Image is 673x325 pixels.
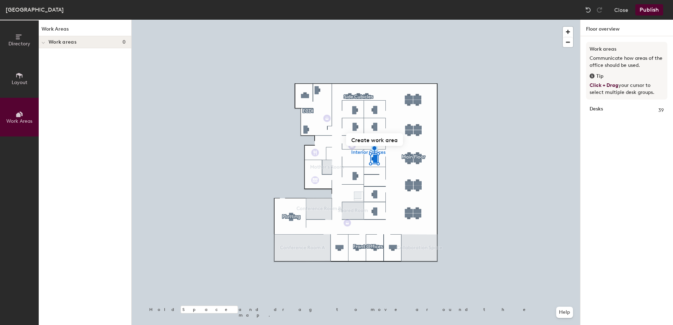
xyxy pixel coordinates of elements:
span: Directory [8,41,30,47]
img: Redo [596,6,603,13]
div: [GEOGRAPHIC_DATA] [6,5,64,14]
div: Tip [590,72,664,80]
h1: Work Areas [39,25,131,36]
button: Close [614,4,628,15]
span: 0 [122,39,126,45]
p: your cursor to select multiple desk groups. [590,82,664,96]
h3: Work areas [590,45,664,53]
img: Undo [585,6,592,13]
span: 39 [658,107,664,114]
p: Communicate how areas of the office should be used. [590,55,664,69]
button: Help [556,307,573,318]
span: Layout [12,79,27,85]
strong: Desks [590,107,603,114]
span: Work Areas [6,118,32,124]
span: Work areas [49,39,76,45]
span: Click + Drag [590,82,618,88]
h1: Floor overview [580,20,673,36]
button: Create work area [346,133,403,146]
button: Publish [635,4,663,15]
